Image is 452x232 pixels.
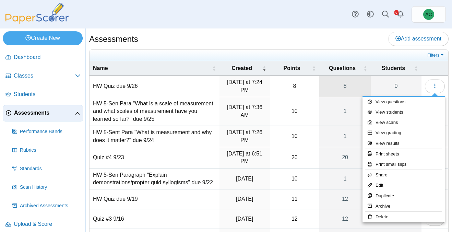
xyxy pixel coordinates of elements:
a: Assessments [3,105,83,121]
a: Create New [3,31,83,45]
a: Rubrics [10,142,83,159]
a: Add assessment [388,32,449,46]
span: Add assessment [395,36,441,42]
a: View students [362,107,445,117]
span: Andrew Christman [423,9,434,20]
td: 10 [270,126,320,147]
td: 20 [270,147,320,169]
span: Rubrics [20,147,81,154]
a: 12 [319,209,371,229]
a: Andrew Christman [412,6,446,23]
a: Archived Assessments [10,198,83,214]
a: Scan History [10,179,83,196]
h1: Assessments [89,33,138,45]
a: Print small slips [362,159,445,170]
td: 11 [270,189,320,209]
td: Quiz #3 9/16 [90,209,219,229]
span: Name [93,65,211,72]
a: Dashboard [3,49,83,66]
a: Classes [3,68,83,84]
time: Sep 18, 2025 at 7:52 AM [236,196,253,202]
span: Points : Activate to sort [312,65,316,72]
td: 8 [270,76,320,97]
a: Print sheets [362,149,445,159]
a: 1 [319,169,371,189]
time: Sep 22, 2025 at 7:26 PM [227,129,262,143]
span: Questions [323,65,362,72]
a: Alerts [393,7,408,22]
td: HW 5-Sen Paragraph "Explain demonstrations/propter quid syllogisms" due 9/22 [90,169,219,190]
a: 1 [319,97,371,126]
span: Students [14,91,81,98]
time: Sep 22, 2025 at 6:51 PM [227,151,262,164]
td: HW Quiz due 9/26 [90,76,219,97]
td: 10 [270,97,320,126]
a: Standards [10,161,83,177]
a: Share [362,170,445,180]
td: 10 [270,169,320,190]
a: Duplicate [362,191,445,201]
span: Dashboard [14,54,81,61]
a: Edit [362,180,445,190]
a: View results [362,138,445,149]
span: Scan History [20,184,81,191]
a: Delete [362,212,445,222]
time: Sep 18, 2025 at 2:23 PM [236,176,253,182]
span: Points [273,65,311,72]
a: 12 [319,189,371,209]
a: Filters [426,52,447,59]
a: 20 [319,147,371,168]
td: HW Quiz due 9/19 [90,189,219,209]
a: 8 [319,76,371,97]
a: Performance Bands [10,124,83,140]
span: Assessments [14,109,75,117]
td: 12 [270,209,320,229]
span: Classes [14,72,75,80]
td: HW 5-Sent Para "What is measurement and why does it matter?" due 9/24 [90,126,219,147]
span: Performance Bands [20,128,81,135]
img: PaperScorer [3,3,71,24]
span: Students : Activate to sort [414,65,418,72]
time: Sep 24, 2025 at 7:24 PM [227,79,262,93]
a: View scans [362,117,445,128]
td: Quiz #4 9/23 [90,147,219,169]
span: Standards [20,165,81,172]
time: Sep 16, 2025 at 7:53 AM [236,216,253,222]
span: Students [374,65,413,72]
span: Archived Assessments [20,202,81,209]
a: 0 [371,76,421,97]
a: PaperScorer [3,19,71,25]
span: Questions : Activate to sort [363,65,367,72]
span: Created [223,65,261,72]
a: 1 [319,126,371,147]
a: View questions [362,97,445,107]
span: Upload & Score [14,220,81,228]
span: Name : Activate to sort [212,65,216,72]
a: Archive [362,201,445,211]
a: View grading [362,128,445,138]
a: Students [3,86,83,103]
time: Sep 24, 2025 at 7:36 AM [227,104,262,118]
span: Created : Activate to remove sorting [262,65,266,72]
span: Andrew Christman [425,12,432,17]
td: HW 5-Sen Para "What is a scale of measurement and what scales of measurement have you learned so ... [90,97,219,126]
